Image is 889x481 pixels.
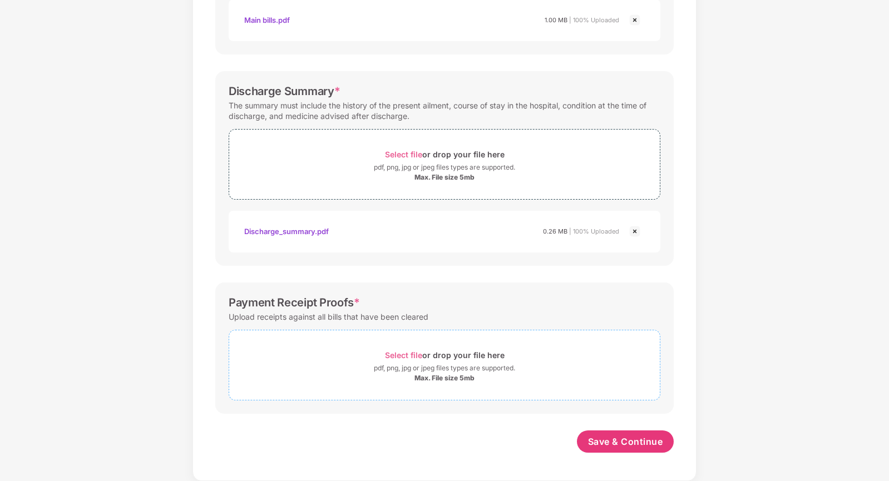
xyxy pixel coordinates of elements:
[569,227,619,235] span: | 100% Uploaded
[385,348,505,363] div: or drop your file here
[414,173,475,182] div: Max. File size 5mb
[244,222,329,241] div: Discharge_summary.pdf
[229,309,428,324] div: Upload receipts against all bills that have been cleared
[628,225,641,238] img: svg+xml;base64,PHN2ZyBpZD0iQ3Jvc3MtMjR4MjQiIHhtbG5zPSJodHRwOi8vd3d3LnczLm9yZy8yMDAwL3N2ZyIgd2lkdG...
[414,374,475,383] div: Max. File size 5mb
[229,339,660,391] span: Select fileor drop your file herepdf, png, jpg or jpeg files types are supported.Max. File size 5mb
[588,435,663,448] span: Save & Continue
[229,98,660,123] div: The summary must include the history of the present ailment, course of stay in the hospital, cond...
[385,147,505,162] div: or drop your file here
[385,350,422,360] span: Select file
[545,16,567,24] span: 1.00 MB
[543,227,567,235] span: 0.26 MB
[628,13,641,27] img: svg+xml;base64,PHN2ZyBpZD0iQ3Jvc3MtMjR4MjQiIHhtbG5zPSJodHRwOi8vd3d3LnczLm9yZy8yMDAwL3N2ZyIgd2lkdG...
[569,16,619,24] span: | 100% Uploaded
[229,138,660,191] span: Select fileor drop your file herepdf, png, jpg or jpeg files types are supported.Max. File size 5mb
[385,150,422,159] span: Select file
[374,162,515,173] div: pdf, png, jpg or jpeg files types are supported.
[229,85,340,98] div: Discharge Summary
[229,296,360,309] div: Payment Receipt Proofs
[577,430,674,453] button: Save & Continue
[244,11,290,29] div: Main bills.pdf
[374,363,515,374] div: pdf, png, jpg or jpeg files types are supported.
